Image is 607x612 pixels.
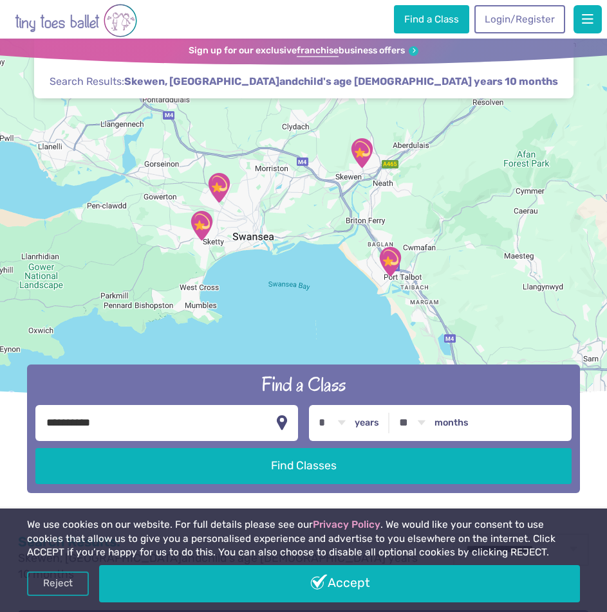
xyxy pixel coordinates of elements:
[313,519,380,530] a: Privacy Policy
[35,372,572,397] h2: Find a Class
[99,565,579,602] a: Accept
[189,45,419,57] a: Sign up for our exclusivefranchisebusiness offers
[297,45,339,57] strong: franchise
[203,172,235,204] div: Venue No 1
[374,246,406,278] div: St Pauls Centre
[27,571,89,596] a: Reject
[3,389,46,406] a: Open this area in Google Maps (opens a new window)
[34,39,574,98] div: Search Results:
[130,68,162,100] div: Canolfan Gwili Centre: Hendy Community…
[15,3,137,39] img: tiny toes ballet
[3,389,46,406] img: Google
[394,5,469,33] a: Find a Class
[434,417,469,429] label: months
[124,75,558,87] strong: and
[185,210,218,242] div: Sketty Park Community Centre
[355,417,379,429] label: years
[346,137,378,169] div: Dyffryn Clydach Memorial Hall
[124,75,279,89] span: Skewen, [GEOGRAPHIC_DATA]
[35,448,572,484] button: Find Classes
[474,5,565,33] a: Login/Register
[298,75,558,89] span: child's age [DEMOGRAPHIC_DATA] years 10 months
[27,518,579,560] p: We use cookies on our website. For full details please see our . We would like your consent to us...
